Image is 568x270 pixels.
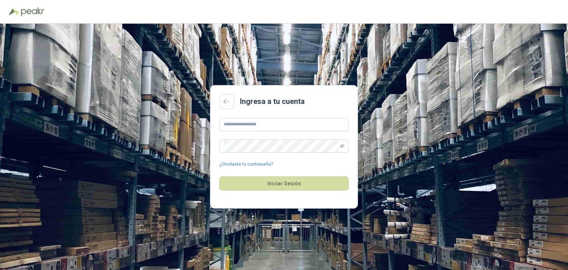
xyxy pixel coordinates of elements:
button: Iniciar Sesión [219,176,349,190]
img: Logo [9,8,19,16]
a: ¿Olvidaste tu contraseña? [219,161,273,168]
img: Peakr [21,7,44,16]
span: eye-invisible [340,144,344,148]
h2: Ingresa a tu cuenta [240,96,305,107]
